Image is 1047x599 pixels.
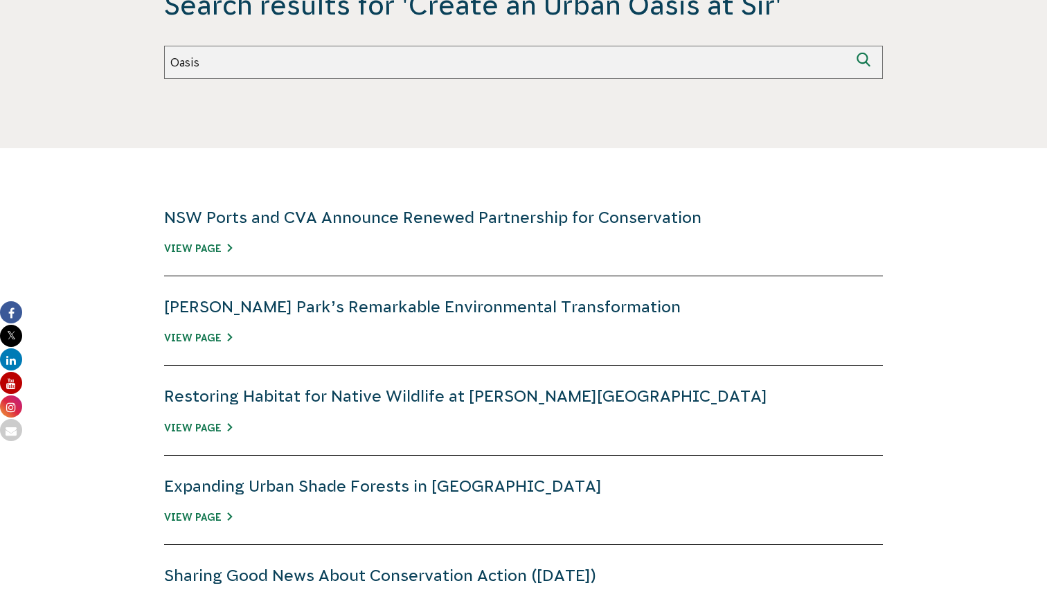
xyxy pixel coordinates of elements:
a: Restoring Habitat for Native Wildlife at [PERSON_NAME][GEOGRAPHIC_DATA] [164,387,767,405]
a: NSW Ports and CVA Announce Renewed Partnership for Conservation [164,208,701,226]
a: Expanding Urban Shade Forests in [GEOGRAPHIC_DATA] [164,477,602,495]
a: Sharing Good News About Conservation Action ([DATE]) [164,566,596,584]
a: View Page [164,422,232,433]
input: Search again [164,46,850,79]
a: View Page [164,332,232,343]
a: View Page [164,243,232,254]
a: View Page [164,512,232,523]
a: [PERSON_NAME] Park’s Remarkable Environmental Transformation [164,298,681,316]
